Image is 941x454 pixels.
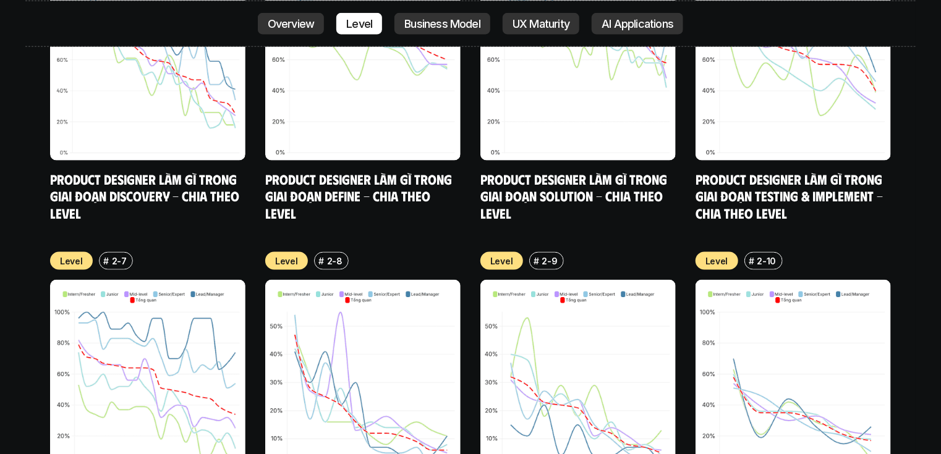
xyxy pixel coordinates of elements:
p: Level [60,254,83,267]
a: AI Applications [592,12,683,35]
p: Level [346,17,372,30]
h6: # [749,256,755,266]
a: Business Model [394,12,490,35]
h6: # [534,256,540,266]
p: Overview [268,17,315,30]
a: Product Designer làm gì trong giai đoạn Define - Chia theo Level [265,170,455,221]
a: Overview [258,12,325,35]
p: AI Applications [602,17,673,30]
p: Level [705,254,728,267]
p: UX Maturity [513,17,569,30]
p: Business Model [404,17,480,30]
a: UX Maturity [503,12,579,35]
p: 2-9 [542,254,558,267]
h6: # [104,256,109,266]
a: Product Designer làm gì trong giai đoạn Discovery - Chia theo Level [50,170,242,221]
p: 2-10 [757,254,777,267]
h6: # [319,256,325,266]
p: 2-8 [327,254,343,267]
p: 2-7 [112,254,127,267]
p: Level [275,254,298,267]
a: Product Designer làm gì trong giai đoạn Testing & Implement - Chia theo Level [696,170,886,221]
a: Product Designer làm gì trong giai đoạn Solution - Chia theo Level [480,170,670,221]
a: Level [336,12,382,35]
p: Level [490,254,513,267]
